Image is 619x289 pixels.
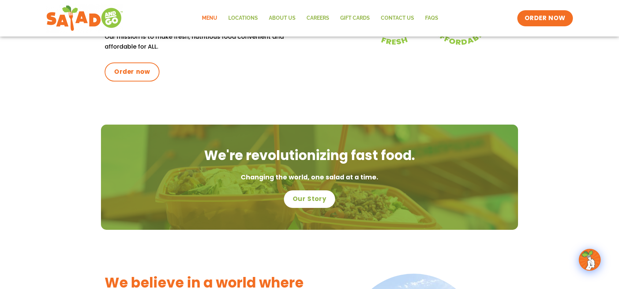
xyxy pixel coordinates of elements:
a: Locations [223,10,263,27]
p: Our mission is to make fresh, nutritious food convenient and affordable for ALL. [105,32,309,52]
img: wpChatIcon [579,250,600,270]
a: Our Story [284,190,335,208]
img: new-SAG-logo-768×292 [46,4,123,33]
span: Our Story [293,195,326,204]
p: Changing the world, one salad at a time. [108,172,511,183]
a: Menu [196,10,223,27]
h2: We're revolutionizing fast food. [108,147,511,165]
a: FAQs [420,10,444,27]
a: About Us [263,10,301,27]
nav: Menu [196,10,444,27]
a: Contact Us [375,10,420,27]
a: ORDER NOW [517,10,573,26]
a: Careers [301,10,335,27]
span: Order now [114,68,150,76]
a: GIFT CARDS [335,10,375,27]
a: Order now [105,62,160,81]
span: ORDER NOW [525,14,566,23]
